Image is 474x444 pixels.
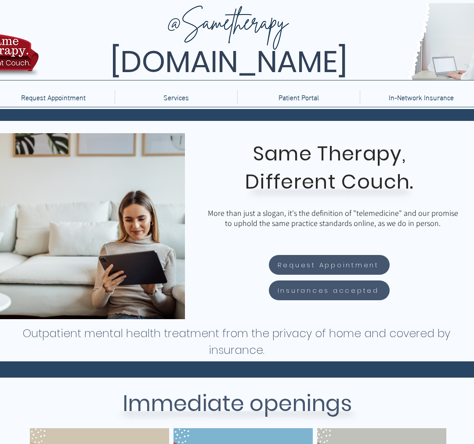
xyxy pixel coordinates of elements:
[278,285,379,295] span: Insurances accepted
[384,90,458,104] p: In-Network Insurance
[237,90,360,104] a: Patient Portal
[110,41,347,83] span: [DOMAIN_NAME]
[274,90,323,104] p: Patient Portal
[269,255,390,275] a: Request Appointment
[278,260,379,270] span: Request Appointment
[206,208,460,228] p: More than just a slogan, it's the definition of "telemedicine" and our promise to uphold the same...
[115,90,237,104] div: Services
[253,140,406,167] span: Same Therapy,
[245,168,414,196] span: Different Couch.
[269,280,390,300] a: Insurances accepted
[159,90,193,104] p: Services
[17,90,90,104] p: Request Appointment
[22,325,451,359] h1: Outpatient mental health treatment from the privacy of home and covered by insurance.
[22,387,452,420] h2: Immediate openings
